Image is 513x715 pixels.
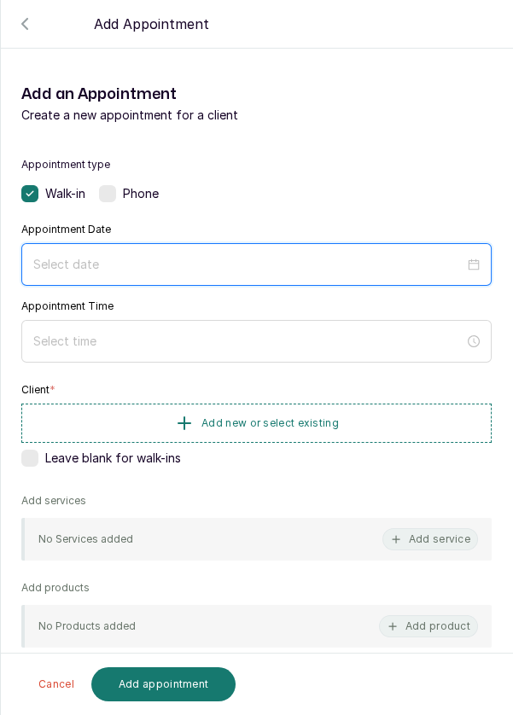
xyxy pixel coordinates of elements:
[33,255,464,274] input: Select date
[21,107,492,124] p: Create a new appointment for a client
[382,528,478,550] button: Add service
[45,450,181,467] span: Leave blank for walk-ins
[21,383,55,397] label: Client
[379,615,478,637] button: Add product
[21,494,86,508] p: Add services
[123,185,159,202] span: Phone
[21,299,114,313] label: Appointment Time
[21,223,111,236] label: Appointment Date
[91,667,236,701] button: Add appointment
[38,532,133,546] p: No Services added
[33,332,464,351] input: Select time
[21,404,492,443] button: Add new or select existing
[94,14,209,34] p: Add Appointment
[45,185,85,202] span: Walk-in
[21,158,492,171] label: Appointment type
[28,667,85,701] button: Cancel
[201,416,339,430] span: Add new or select existing
[21,581,90,595] p: Add products
[38,619,136,633] p: No Products added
